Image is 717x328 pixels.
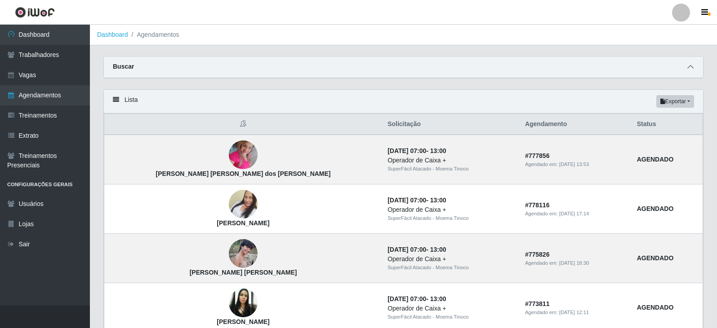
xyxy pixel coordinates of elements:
[632,114,703,135] th: Status
[382,114,520,135] th: Solicitação
[520,114,632,135] th: Agendamento
[430,147,446,154] time: 13:00
[559,310,589,315] time: [DATE] 12:11
[217,219,269,227] strong: [PERSON_NAME]
[387,197,426,204] time: [DATE] 07:00
[387,304,514,313] div: Operador de Caixa +
[525,259,626,267] div: Agendado em:
[637,254,674,262] strong: AGENDADO
[430,197,446,204] time: 13:00
[430,246,446,253] time: 13:00
[525,309,626,316] div: Agendado em:
[559,260,589,266] time: [DATE] 18:30
[559,211,589,216] time: [DATE] 17:14
[156,170,331,177] strong: [PERSON_NAME] [PERSON_NAME] dos [PERSON_NAME]
[387,156,514,165] div: Operador de Caixa +
[525,152,550,159] strong: # 777856
[387,197,446,204] strong: -
[430,295,446,302] time: 13:00
[90,25,717,45] nav: breadcrumb
[15,7,55,18] img: CoreUI Logo
[387,254,514,264] div: Operador de Caixa +
[97,31,128,38] a: Dashboard
[525,300,550,307] strong: # 773811
[525,201,550,209] strong: # 778116
[387,165,514,173] div: SuperFácil Atacado - Moema Tinoco
[229,136,258,174] img: Maria Aparecida Fernandes dos Santos
[637,156,674,163] strong: AGENDADO
[104,90,703,114] div: Lista
[190,269,297,276] strong: [PERSON_NAME] [PERSON_NAME]
[387,214,514,222] div: SuperFácil Atacado - Moema Tinoco
[387,147,426,154] time: [DATE] 07:00
[229,179,258,230] img: Ligiane Samara da Silva
[525,210,626,218] div: Agendado em:
[637,205,674,212] strong: AGENDADO
[525,161,626,168] div: Agendado em:
[113,63,134,70] strong: Buscar
[387,295,426,302] time: [DATE] 07:00
[229,289,258,317] img: Nívia Rodrigues de Souza
[229,239,258,268] img: Rebeca Marta Galvão de Souza
[656,95,694,108] button: Exportar
[637,304,674,311] strong: AGENDADO
[387,246,446,253] strong: -
[387,246,426,253] time: [DATE] 07:00
[559,162,589,167] time: [DATE] 13:53
[525,251,550,258] strong: # 775826
[387,147,446,154] strong: -
[217,318,269,325] strong: [PERSON_NAME]
[387,264,514,271] div: SuperFácil Atacado - Moema Tinoco
[387,295,446,302] strong: -
[387,313,514,321] div: SuperFácil Atacado - Moema Tinoco
[128,30,179,39] li: Agendamentos
[387,205,514,214] div: Operador de Caixa +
